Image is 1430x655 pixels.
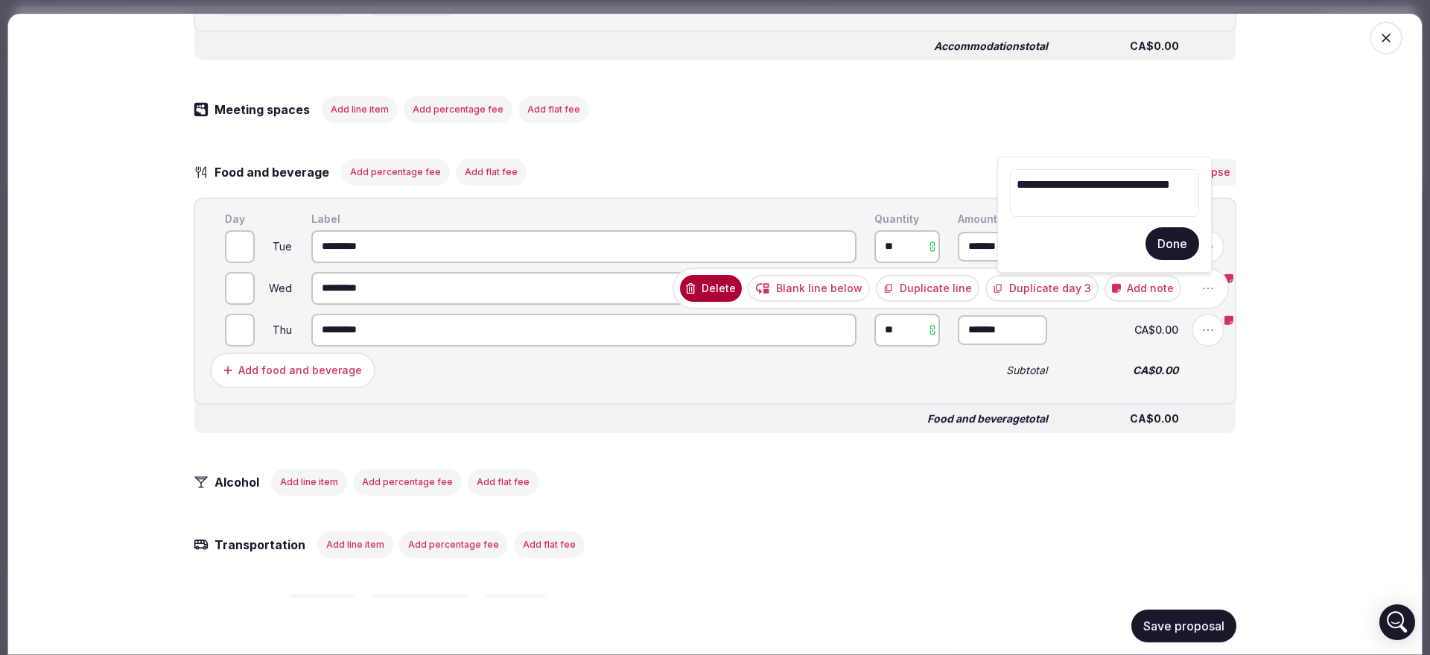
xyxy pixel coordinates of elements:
[258,282,293,293] div: Wed
[317,531,393,557] button: Add line item
[456,158,527,185] button: Add flat fee
[680,274,741,301] button: Delete
[1105,274,1181,301] button: Add note
[222,210,296,227] div: Day
[468,468,538,495] button: Add flat fee
[1145,227,1199,260] button: Done
[341,158,450,185] button: Add percentage fee
[322,95,398,122] button: Add line item
[209,162,344,180] h3: Food and beverage
[955,210,1050,227] div: Amount
[284,593,360,620] button: Add line item
[934,40,1048,51] span: Accommodations total
[955,361,1050,378] div: Subtotal
[258,324,293,335] div: Thu
[1066,413,1179,423] span: CA$0.00
[399,531,508,557] button: Add percentage fee
[258,241,293,251] div: Tue
[1066,40,1179,51] span: CA$0.00
[1065,324,1178,335] span: CA$0.00
[1065,364,1178,375] span: CA$0.00
[308,210,859,227] div: Label
[480,593,551,620] button: Add flat fee
[514,531,585,557] button: Add flat fee
[238,362,362,377] div: Add food and beverage
[209,535,320,553] h3: Transportation
[209,100,325,118] h3: Meeting spaces
[271,468,347,495] button: Add line item
[518,95,589,122] button: Add flat fee
[876,274,979,301] button: Duplicate line
[210,352,375,387] button: Add food and beverage
[748,274,870,301] button: Blank line below
[985,274,1099,301] button: Duplicate day 3
[209,472,274,490] h3: Alcohol
[366,593,474,620] button: Add percentage fee
[871,210,943,227] div: Quantity
[927,413,1048,423] span: Food and beverage total
[353,468,462,495] button: Add percentage fee
[404,95,512,122] button: Add percentage fee
[1131,610,1236,642] button: Save proposal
